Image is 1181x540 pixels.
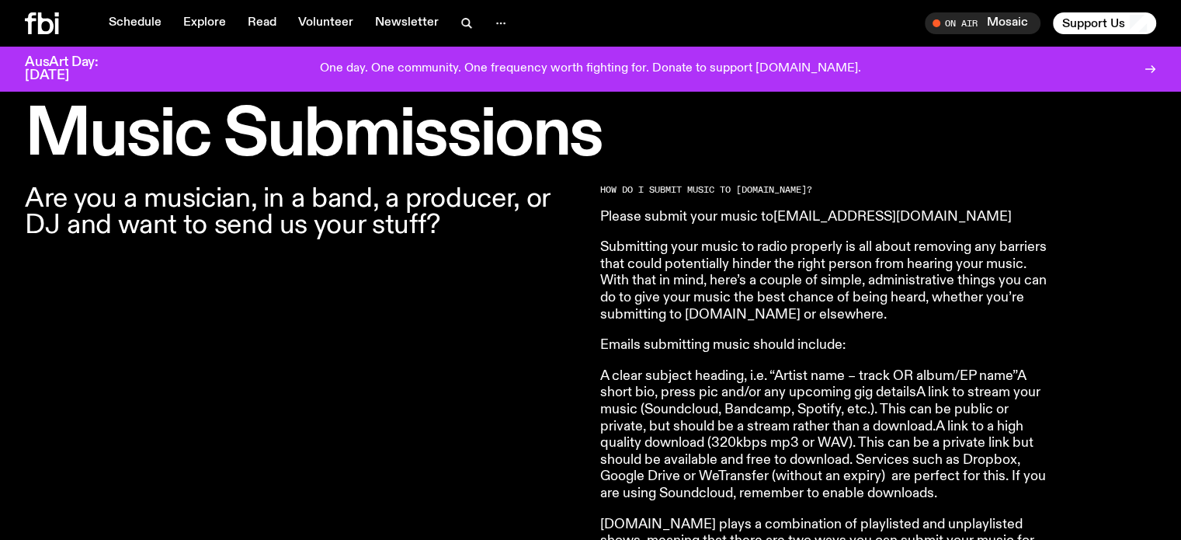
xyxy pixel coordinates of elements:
[289,12,363,34] a: Volunteer
[25,56,124,82] h3: AusArt Day: [DATE]
[773,210,1012,224] a: [EMAIL_ADDRESS][DOMAIN_NAME]
[600,209,1047,226] p: Please submit your music to
[600,186,1047,194] h2: HOW DO I SUBMIT MUSIC TO [DOMAIN_NAME]?
[600,368,1047,503] p: A clear subject heading, i.e. “Artist name – track OR album/EP name”A short bio, press pic and/or...
[1062,16,1125,30] span: Support Us
[925,12,1040,34] button: On AirMosaic
[174,12,235,34] a: Explore
[25,104,1156,167] h1: Music Submissions
[600,337,1047,354] p: Emails submitting music should include:
[600,239,1047,323] p: Submitting your music to radio properly is all about removing any barriers that could potentially...
[25,186,582,239] p: Are you a musician, in a band, a producer, or DJ and want to send us your stuff?
[99,12,171,34] a: Schedule
[320,62,861,76] p: One day. One community. One frequency worth fighting for. Donate to support [DOMAIN_NAME].
[238,12,286,34] a: Read
[366,12,448,34] a: Newsletter
[1053,12,1156,34] button: Support Us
